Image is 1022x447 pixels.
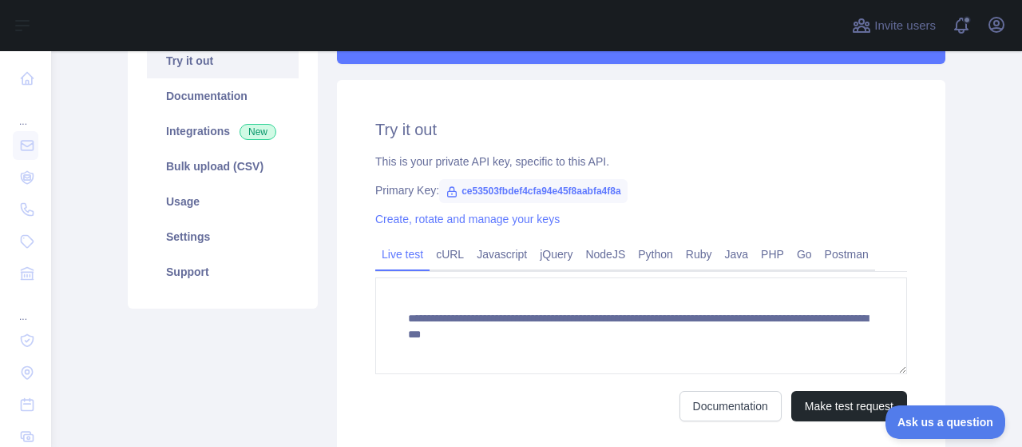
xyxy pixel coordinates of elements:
[849,13,939,38] button: Invite users
[470,241,533,267] a: Javascript
[533,241,579,267] a: jQuery
[147,114,299,149] a: Integrations New
[147,78,299,114] a: Documentation
[147,184,299,219] a: Usage
[147,149,299,184] a: Bulk upload (CSV)
[375,213,560,225] a: Create, rotate and manage your keys
[147,254,299,289] a: Support
[13,291,38,323] div: ...
[679,241,719,267] a: Ruby
[375,182,907,198] div: Primary Key:
[375,241,430,267] a: Live test
[818,241,875,267] a: Postman
[147,43,299,78] a: Try it out
[375,118,907,141] h2: Try it out
[147,219,299,254] a: Settings
[719,241,755,267] a: Java
[679,391,782,421] a: Documentation
[430,241,470,267] a: cURL
[755,241,790,267] a: PHP
[240,124,276,140] span: New
[885,405,1006,439] iframe: Toggle Customer Support
[13,96,38,128] div: ...
[439,179,627,203] span: ce53503fbdef4cfa94e45f8aabfa4f8a
[579,241,632,267] a: NodeJS
[790,241,818,267] a: Go
[874,17,936,35] span: Invite users
[632,241,679,267] a: Python
[791,391,907,421] button: Make test request
[375,154,907,170] div: This is your private API key, specific to this API.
